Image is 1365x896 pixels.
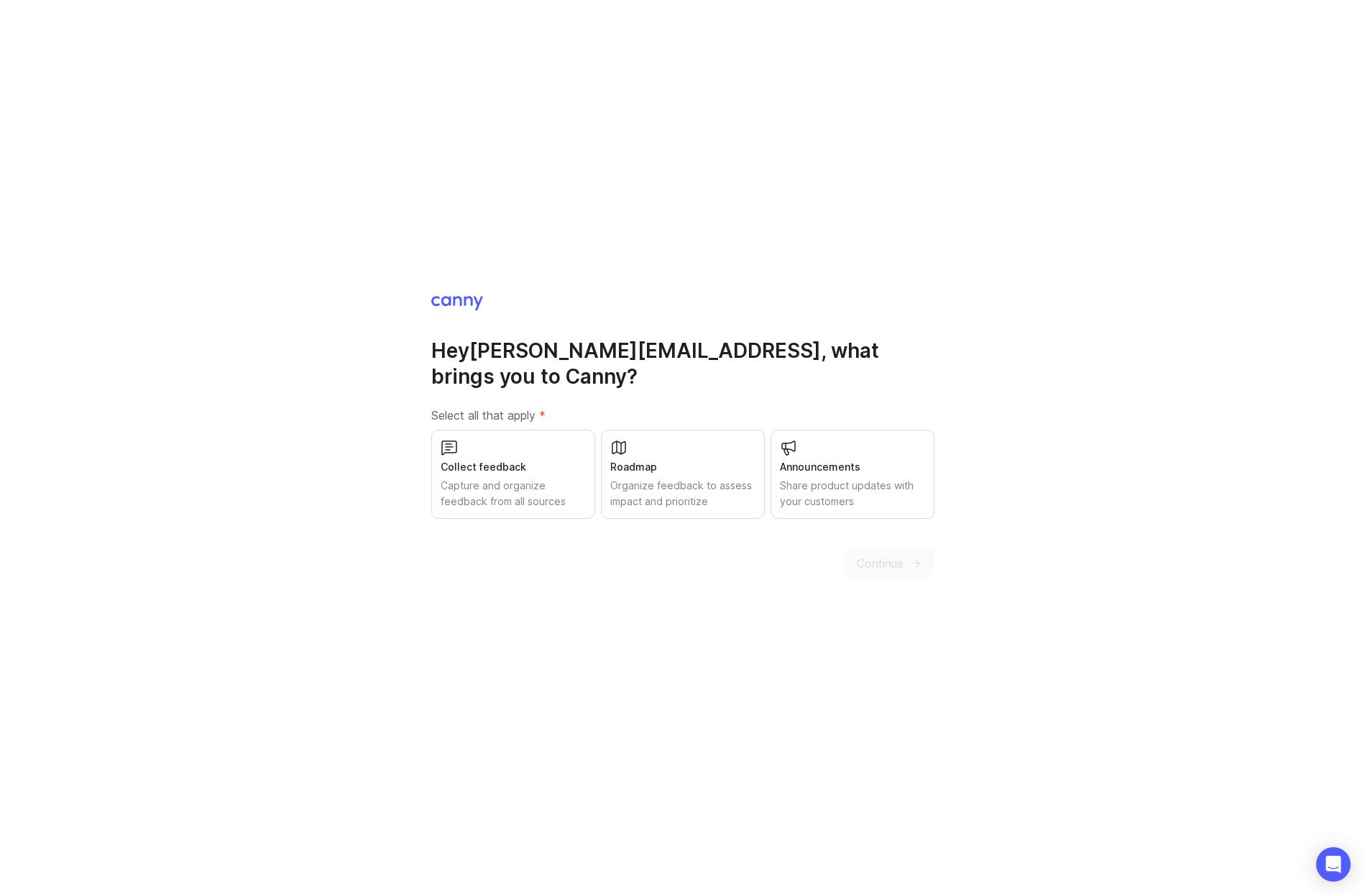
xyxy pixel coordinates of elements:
img: Canny Home [431,296,483,310]
h1: Hey [PERSON_NAME][EMAIL_ADDRESS] , what brings you to Canny? [431,338,934,389]
button: Collect feedbackCapture and organize feedback from all sources [431,430,595,519]
div: Collect feedback [441,459,586,475]
div: Organize feedback to assess impact and prioritize [610,478,755,509]
div: Share product updates with your customers [780,478,925,509]
div: Roadmap [610,459,755,475]
button: AnnouncementsShare product updates with your customers [771,430,934,519]
div: Capture and organize feedback from all sources [441,478,586,509]
label: Select all that apply [431,407,934,424]
div: Announcements [780,459,925,475]
button: RoadmapOrganize feedback to assess impact and prioritize [601,430,765,519]
div: Open Intercom Messenger [1316,847,1351,882]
